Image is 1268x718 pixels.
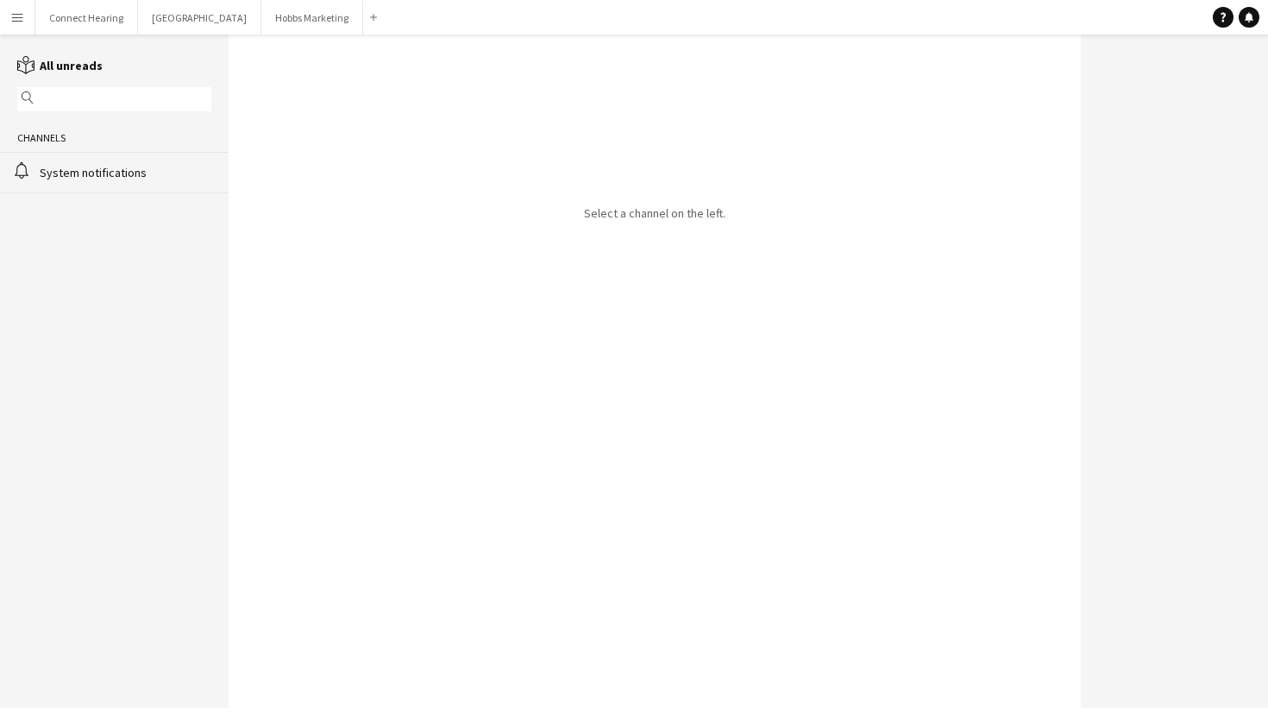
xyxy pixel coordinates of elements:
p: Select a channel on the left. [584,205,725,221]
a: All unreads [17,58,103,73]
button: Hobbs Marketing [261,1,363,35]
div: System notifications [40,165,211,180]
button: [GEOGRAPHIC_DATA] [138,1,261,35]
button: Connect Hearing [35,1,138,35]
